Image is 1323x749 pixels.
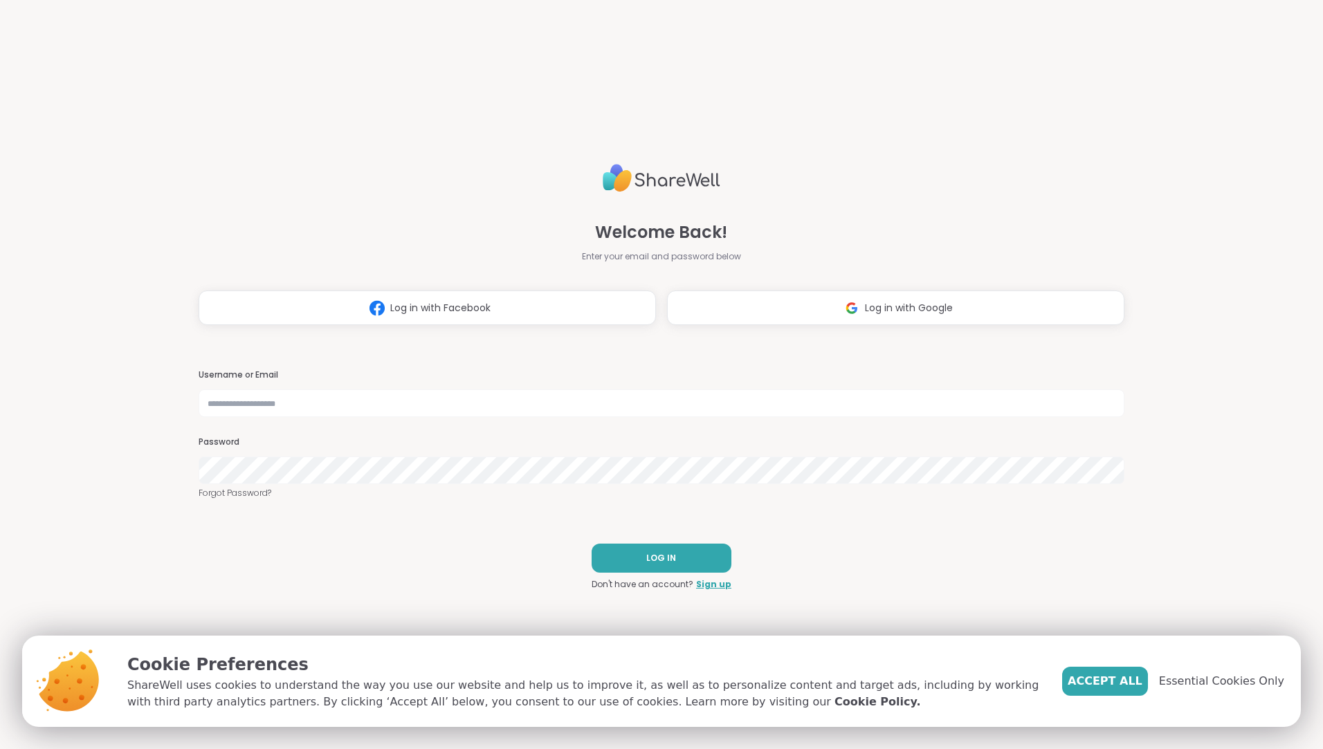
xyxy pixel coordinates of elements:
[582,250,741,263] span: Enter your email and password below
[1062,667,1148,696] button: Accept All
[603,158,720,198] img: ShareWell Logo
[667,290,1124,325] button: Log in with Google
[390,301,491,315] span: Log in with Facebook
[646,552,676,564] span: LOG IN
[696,578,731,591] a: Sign up
[127,652,1040,677] p: Cookie Preferences
[199,487,1124,499] a: Forgot Password?
[592,578,693,591] span: Don't have an account?
[127,677,1040,710] p: ShareWell uses cookies to understand the way you use our website and help us to improve it, as we...
[199,369,1124,381] h3: Username or Email
[865,301,953,315] span: Log in with Google
[834,694,920,710] a: Cookie Policy.
[595,220,727,245] span: Welcome Back!
[199,436,1124,448] h3: Password
[199,290,656,325] button: Log in with Facebook
[1068,673,1142,690] span: Accept All
[364,295,390,321] img: ShareWell Logomark
[592,544,731,573] button: LOG IN
[839,295,865,321] img: ShareWell Logomark
[1159,673,1284,690] span: Essential Cookies Only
